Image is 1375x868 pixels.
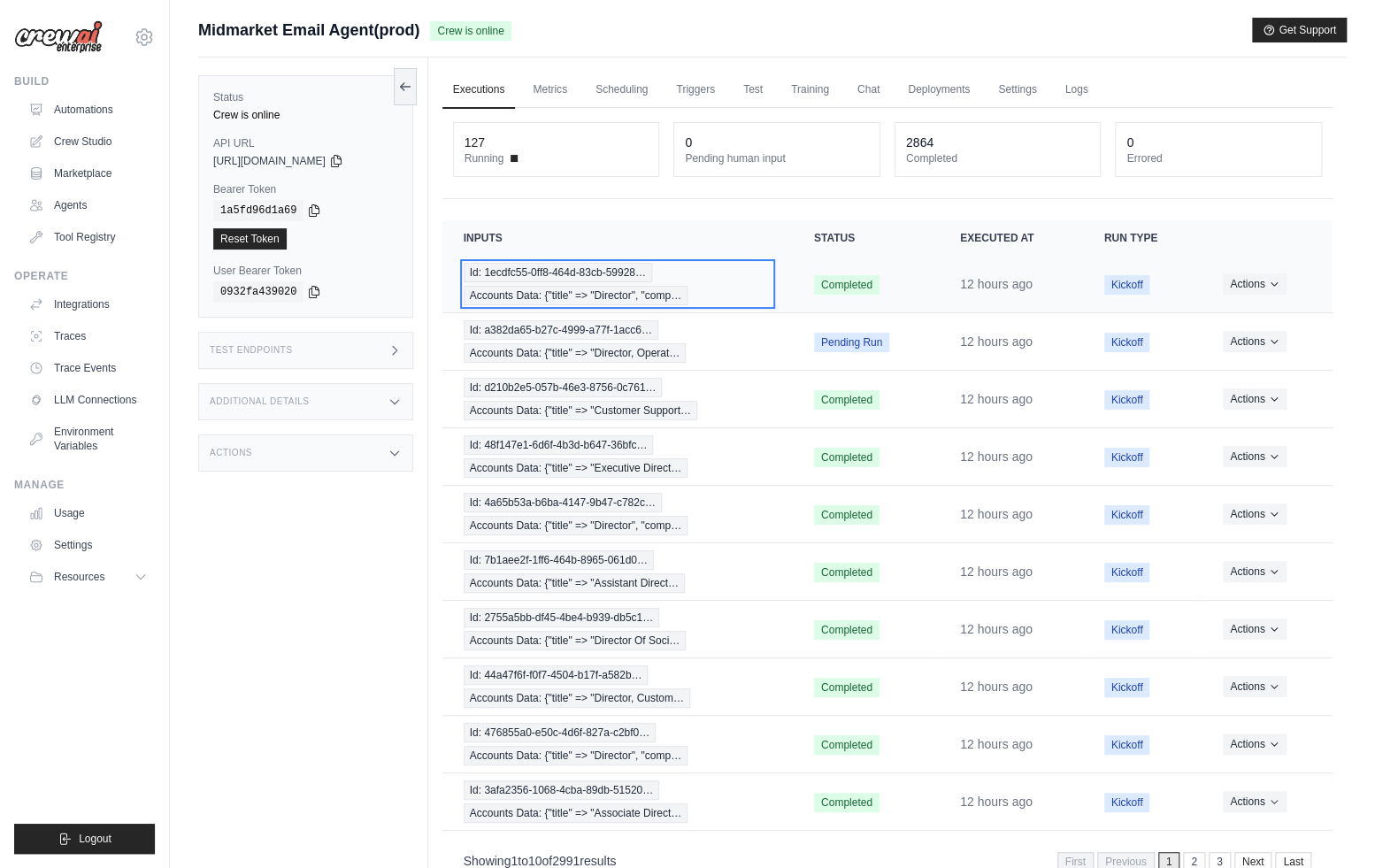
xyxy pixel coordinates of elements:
[430,21,511,41] span: Crew is online
[960,565,1033,579] time: August 28, 2025 at 23:45 PDT
[960,737,1033,751] time: August 28, 2025 at 23:45 PDT
[442,72,516,109] a: Executions
[847,72,890,109] a: Chat
[1252,18,1347,42] button: Get Support
[464,435,772,478] a: View execution details for Id
[522,72,578,109] a: Metrics
[464,550,654,570] span: Id: 7b1aee2f-1ff6-464b-8965-061d0…
[780,72,840,109] a: Training
[906,151,1090,165] dt: Completed
[14,20,103,54] img: Logo
[21,290,155,319] a: Integrations
[464,343,687,363] span: Accounts Data: {"title" => "Director, Operat…
[814,448,880,467] span: Completed
[1223,503,1286,525] button: Actions for execution
[1104,735,1150,755] span: Kickoff
[552,854,580,868] span: 2991
[1104,390,1150,410] span: Kickoff
[464,435,654,455] span: Id: 48f147e1-6d6f-4b3d-b647-36bfc…
[1104,505,1150,525] span: Kickoff
[897,72,980,109] a: Deployments
[814,678,880,697] span: Completed
[685,151,869,165] dt: Pending human input
[814,563,880,582] span: Completed
[465,134,485,151] div: 127
[987,72,1047,109] a: Settings
[464,723,656,742] span: Id: 476855a0-e50c-4d6f-827a-c2bf0…
[464,608,772,650] a: View execution details for Id
[1104,793,1150,812] span: Kickoff
[213,108,398,122] div: Crew is online
[1223,388,1286,410] button: Actions for execution
[21,386,155,414] a: LLM Connections
[464,320,658,340] span: Id: a382da65-b27c-4999-a77f-1acc6…
[665,72,726,109] a: Triggers
[21,96,155,124] a: Automations
[213,136,398,150] label: API URL
[210,448,252,458] h3: Actions
[213,200,303,221] code: 1a5fd96d1a69
[1104,275,1150,295] span: Kickoff
[1223,331,1286,352] button: Actions for execution
[960,507,1033,521] time: August 28, 2025 at 23:45 PDT
[21,531,155,559] a: Settings
[464,746,687,765] span: Accounts Data: {"title" => "Director", "comp…
[960,680,1033,694] time: August 28, 2025 at 23:45 PDT
[1104,563,1150,582] span: Kickoff
[21,223,155,251] a: Tool Registry
[213,264,398,278] label: User Bearer Token
[1223,676,1286,697] button: Actions for execution
[464,493,772,535] a: View execution details for Id
[21,418,155,460] a: Environment Variables
[464,723,772,765] a: View execution details for Id
[464,665,772,708] a: View execution details for Id
[960,795,1033,809] time: August 28, 2025 at 23:45 PDT
[585,72,658,109] a: Scheduling
[1223,734,1286,755] button: Actions for execution
[464,378,772,420] a: View execution details for Id
[79,832,111,846] span: Logout
[814,793,880,812] span: Completed
[213,90,398,104] label: Status
[464,780,772,823] a: View execution details for Id
[464,378,663,397] span: Id: d210b2e5-057b-46e3-8756-0c761…
[814,505,880,525] span: Completed
[1126,134,1133,151] div: 0
[960,277,1033,291] time: August 28, 2025 at 23:46 PDT
[511,854,518,868] span: 1
[1055,72,1099,109] a: Logs
[906,134,933,151] div: 2864
[464,286,687,305] span: Accounts Data: {"title" => "Director", "comp…
[1223,618,1286,640] button: Actions for execution
[21,499,155,527] a: Usage
[464,550,772,593] a: View execution details for Id
[814,333,889,352] span: Pending Run
[464,631,687,650] span: Accounts Data: {"title" => "Director Of Soci…
[814,275,880,295] span: Completed
[213,281,303,303] code: 0932fa439020
[21,127,155,156] a: Crew Studio
[960,392,1033,406] time: August 28, 2025 at 23:46 PDT
[21,563,155,591] button: Resources
[14,74,155,88] div: Build
[464,780,660,800] span: Id: 3afa2356-1068-4cba-89db-51520…
[960,449,1033,464] time: August 28, 2025 at 23:45 PDT
[210,345,293,356] h3: Test Endpoints
[213,228,287,250] a: Reset Token
[464,493,662,512] span: Id: 4a65b53a-b6ba-4147-9b47-c782c…
[814,390,880,410] span: Completed
[1104,620,1150,640] span: Kickoff
[1287,783,1375,868] iframe: Chat Widget
[1104,678,1150,697] span: Kickoff
[21,322,155,350] a: Traces
[213,154,326,168] span: [URL][DOMAIN_NAME]
[442,220,793,256] th: Inputs
[54,570,104,584] span: Resources
[814,620,880,640] span: Completed
[464,688,690,708] span: Accounts Data: {"title" => "Director, Custom…
[1223,561,1286,582] button: Actions for execution
[1223,791,1286,812] button: Actions for execution
[14,478,155,492] div: Manage
[939,220,1083,256] th: Executed at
